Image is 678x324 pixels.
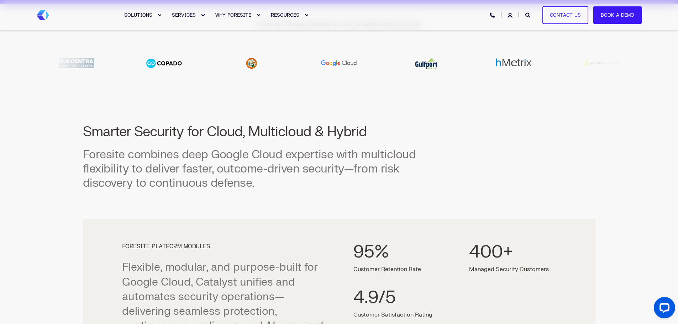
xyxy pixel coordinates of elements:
[561,53,642,74] div: 10 / 20
[216,53,287,74] img: Florida Department State logo
[353,312,432,318] p: Customer Satisfaction Rating
[542,6,588,24] a: Contact Us
[122,244,325,249] h4: FORESITE PLATFORM MODULES
[593,6,642,24] a: Book a Demo
[525,12,532,18] a: Open Search
[124,53,204,74] div: 5 / 20
[41,53,112,74] img: Centra Credit Union logo
[303,53,374,74] img: Google Cloud logo
[474,57,554,70] div: 9 / 20
[211,53,292,74] div: 6 / 20
[157,13,162,17] div: Expand SOLUTIONS
[37,10,49,20] img: Foresite brand mark, a hexagon shape of blues with a directional arrow to the right hand side
[256,13,261,17] div: Expand WHY FORESITE
[478,57,550,70] img: hMetrix logo
[648,294,678,324] iframe: LiveChat chat widget
[304,13,309,17] div: Expand RESOURCES
[469,266,549,272] p: Managed Security Customers
[124,12,152,18] span: SOLUTIONS
[37,10,49,20] a: Back to Home
[386,53,467,74] div: 8 / 20
[299,53,379,74] div: 7 / 20
[391,53,462,74] img: Gulfport Energy logo
[566,53,637,74] img: Kendra Scott logo
[215,12,251,18] span: WHY FORESITE
[201,13,205,17] div: Expand SERVICES
[271,12,299,18] span: RESOURCES
[353,244,432,261] div: 95%
[469,244,549,261] div: 400+
[36,53,117,74] div: 4 / 20
[353,266,432,272] p: Customer Retention Rate
[128,53,200,74] img: Copado logo
[83,148,420,190] h3: Foresite combines deep Google Cloud expertise with multicloud flexibility to deliver faster, outc...
[508,12,514,18] a: Login
[83,124,420,141] h2: Smarter Security for Cloud, Multicloud & Hybrid
[353,289,432,306] div: 4.9/5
